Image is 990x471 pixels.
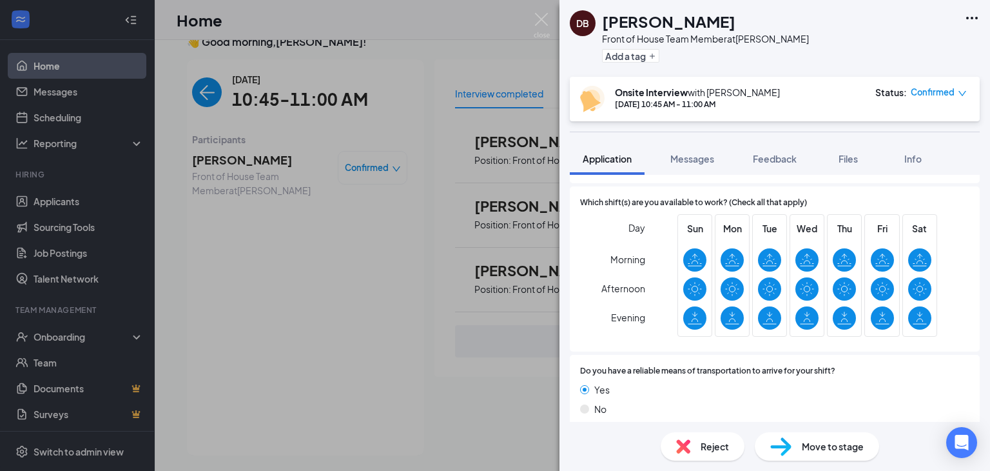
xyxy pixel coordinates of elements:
span: Info [904,153,922,165]
b: Onsite Interview [615,86,688,98]
span: No [594,402,607,416]
span: down [958,89,967,98]
div: Open Intercom Messenger [946,427,977,458]
span: Evening [611,306,645,329]
span: Yes [594,383,610,397]
span: Feedback [753,153,797,165]
span: Application [583,153,632,165]
div: with [PERSON_NAME] [615,86,780,99]
svg: Ellipses [964,10,980,26]
span: Confirmed [911,86,955,99]
button: PlusAdd a tag [602,49,659,63]
svg: Plus [648,52,656,60]
span: Messages [670,153,714,165]
span: Sat [908,221,931,235]
span: Fri [871,221,894,235]
span: Files [839,153,858,165]
span: Which shift(s) are you available to work? (Check all that apply) [580,197,807,209]
span: Do you have a reliable means of transportation to arrive for your shift? [580,365,835,377]
span: Thu [833,221,856,235]
span: Reject [701,439,729,454]
span: Move to stage [802,439,864,454]
span: Day [628,221,645,235]
span: Mon [721,221,744,235]
div: Front of House Team Member at [PERSON_NAME] [602,32,809,45]
span: Afternoon [601,277,645,300]
span: Wed [795,221,819,235]
div: Status : [875,86,907,99]
div: [DATE] 10:45 AM - 11:00 AM [615,99,780,110]
span: Sun [683,221,706,235]
h1: [PERSON_NAME] [602,10,735,32]
span: Morning [610,248,645,271]
span: Tue [758,221,781,235]
div: DB [576,17,589,30]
